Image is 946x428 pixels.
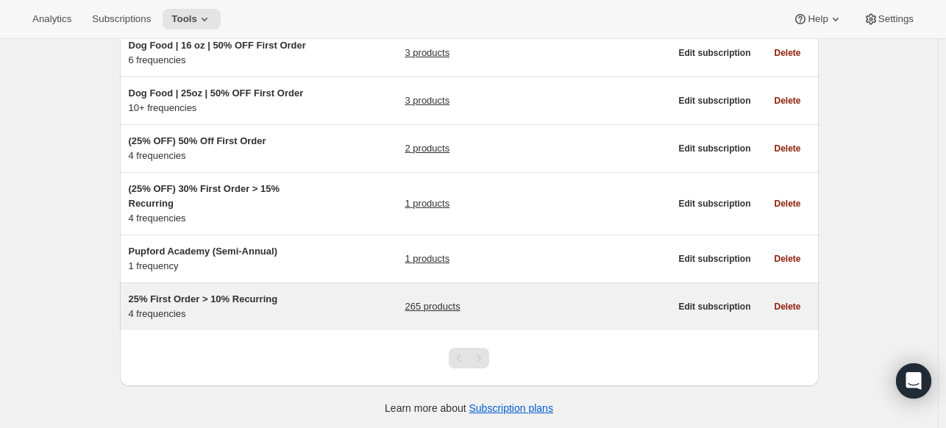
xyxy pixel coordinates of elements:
p: Learn more about [385,401,553,415]
span: 25% First Order > 10% Recurring [129,293,278,304]
a: Subscription plans [469,402,553,414]
div: 4 frequencies [129,134,313,163]
span: Edit subscription [678,301,750,313]
button: Edit subscription [669,249,759,269]
nav: Pagination [449,348,489,368]
button: Settings [855,9,922,29]
span: Edit subscription [678,253,750,265]
span: Pupford Academy (Semi-Annual) [129,246,277,257]
button: Edit subscription [669,193,759,214]
a: 1 products [405,196,449,211]
div: 4 frequencies [129,182,313,226]
button: Edit subscription [669,296,759,317]
span: Delete [774,143,800,154]
span: Edit subscription [678,143,750,154]
span: (25% OFF) 50% Off First Order [129,135,266,146]
a: 3 products [405,46,449,60]
div: 1 frequency [129,244,313,274]
button: Edit subscription [669,90,759,111]
a: 1 products [405,252,449,266]
span: Settings [878,13,914,25]
span: Dog Food | 25oz | 50% OFF First Order [129,88,304,99]
button: Edit subscription [669,43,759,63]
span: Delete [774,301,800,313]
span: Edit subscription [678,95,750,107]
span: Delete [774,198,800,210]
button: Tools [163,9,221,29]
a: 265 products [405,299,460,314]
button: Delete [765,193,809,214]
button: Delete [765,296,809,317]
span: Edit subscription [678,47,750,59]
button: Delete [765,249,809,269]
button: Help [784,9,851,29]
button: Subscriptions [83,9,160,29]
div: 10+ frequencies [129,86,313,115]
span: Dog Food | 16 oz | 50% OFF First Order [129,40,306,51]
button: Delete [765,43,809,63]
button: Analytics [24,9,80,29]
span: Tools [171,13,197,25]
div: 4 frequencies [129,292,313,321]
span: (25% OFF) 30% First Order > 15% Recurring [129,183,280,209]
span: Analytics [32,13,71,25]
span: Delete [774,95,800,107]
button: Delete [765,138,809,159]
a: 3 products [405,93,449,108]
span: Help [808,13,828,25]
span: Delete [774,253,800,265]
div: 6 frequencies [129,38,313,68]
div: Open Intercom Messenger [896,363,931,399]
span: Subscriptions [92,13,151,25]
button: Delete [765,90,809,111]
span: Edit subscription [678,198,750,210]
button: Edit subscription [669,138,759,159]
span: Delete [774,47,800,59]
a: 2 products [405,141,449,156]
